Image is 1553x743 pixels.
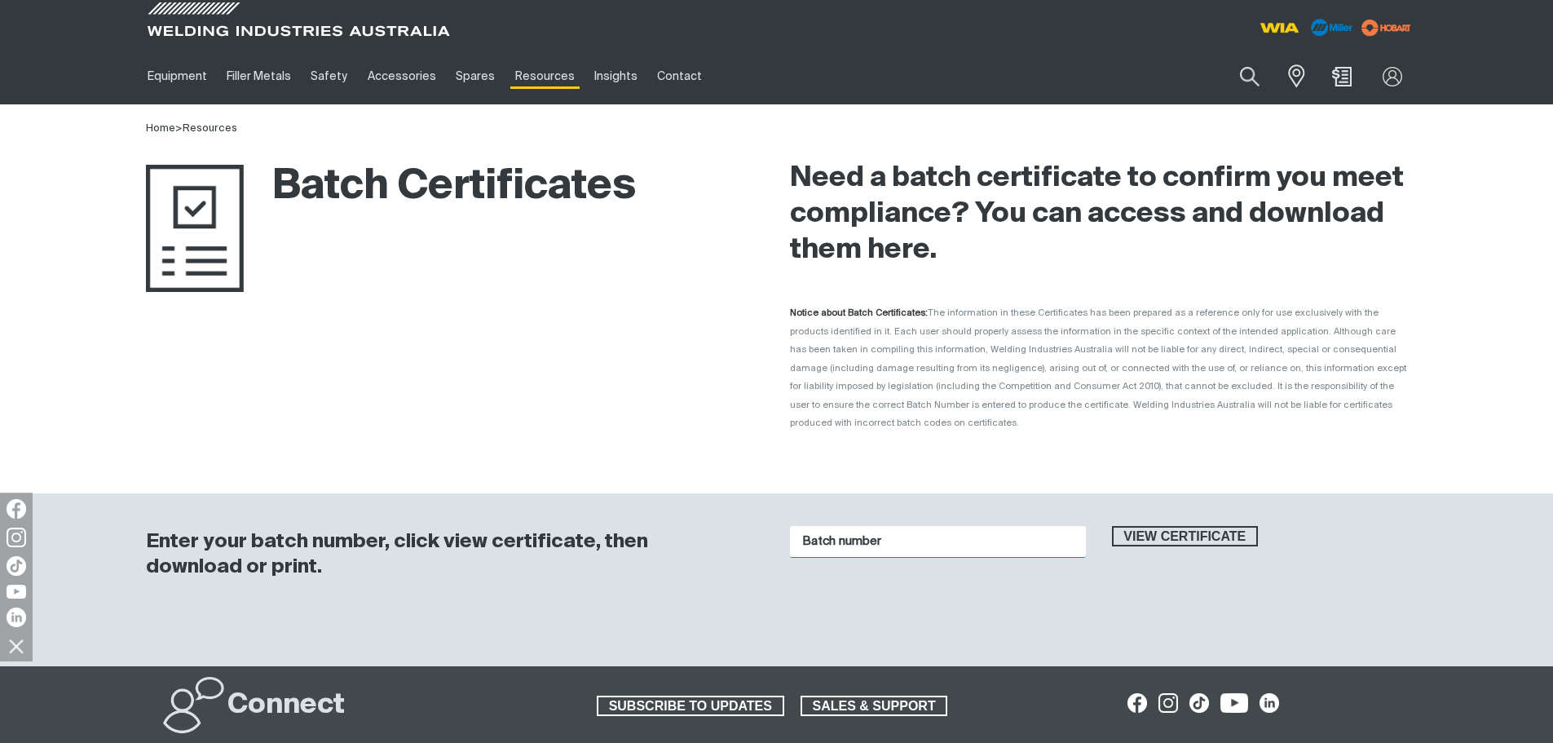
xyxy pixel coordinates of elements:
span: SALES & SUPPORT [802,696,946,717]
img: LinkedIn [7,608,26,627]
a: Spares [446,48,505,104]
img: miller [1357,15,1416,40]
a: Accessories [358,48,446,104]
a: Shopping cart (0 product(s)) [1329,67,1355,86]
img: Facebook [7,499,26,519]
img: TikTok [7,556,26,576]
a: SALES & SUPPORT [801,696,948,717]
button: View certificate [1112,526,1259,547]
img: hide socials [2,632,30,660]
a: Resources [505,48,584,104]
span: > [175,123,183,134]
a: Resources [183,123,237,134]
h2: Need a batch certificate to confirm you meet compliance? You can access and download them here. [790,161,1408,268]
a: Filler Metals [217,48,301,104]
a: SUBSCRIBE TO UPDATES [597,696,784,717]
input: Product name or item number... [1202,57,1277,95]
strong: Notice about Batch Certificates: [790,308,928,317]
span: The information in these Certificates has been prepared as a reference only for use exclusively w... [790,308,1406,427]
h1: Batch Certificates [146,161,636,214]
h3: Enter your batch number, click view certificate, then download or print. [146,529,748,580]
img: YouTube [7,585,26,599]
span: SUBSCRIBE TO UPDATES [598,696,783,717]
img: Instagram [7,528,26,547]
a: Insights [585,48,647,104]
a: Equipment [138,48,217,104]
a: Safety [301,48,357,104]
h2: Connect [227,688,345,723]
button: Search products [1222,57,1277,95]
span: View certificate [1114,526,1257,547]
a: Contact [647,48,712,104]
a: Home [146,123,175,134]
nav: Main [138,48,1096,104]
